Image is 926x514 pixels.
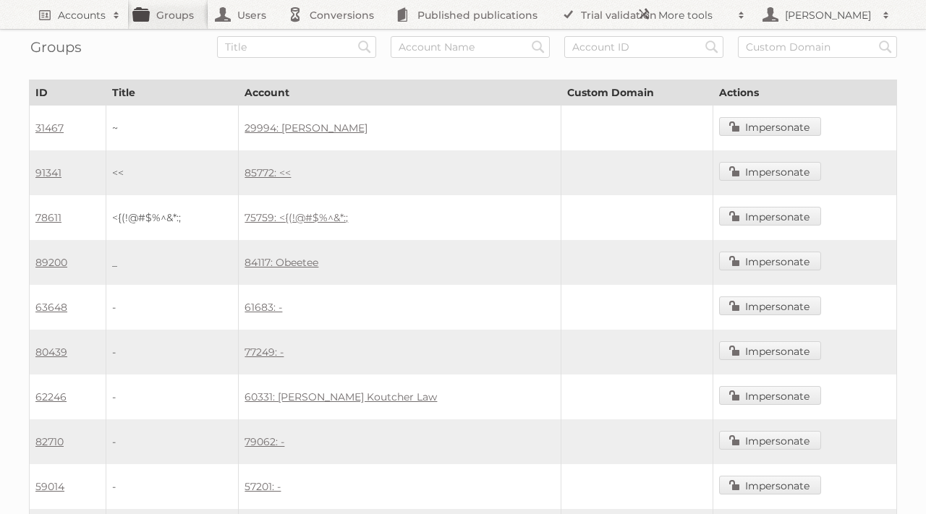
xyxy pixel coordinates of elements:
td: _ [106,240,239,285]
a: 29994: [PERSON_NAME] [245,121,368,134]
th: ID [30,80,106,106]
a: 89200 [35,256,67,269]
a: Impersonate [719,117,821,136]
a: 80439 [35,346,67,359]
input: Search [354,36,375,58]
th: Custom Domain [561,80,713,106]
td: - [106,419,239,464]
input: Search [701,36,723,58]
td: - [106,374,239,419]
td: ~ [106,106,239,151]
a: 61683: - [245,301,282,314]
th: Actions [713,80,896,106]
a: 59014 [35,480,64,493]
h2: [PERSON_NAME] [781,8,875,22]
a: Impersonate [719,252,821,270]
td: - [106,330,239,374]
a: Impersonate [719,431,821,450]
td: << [106,150,239,195]
input: Search [875,36,896,58]
a: Impersonate [719,386,821,405]
a: 85772: << [245,166,291,179]
a: 31467 [35,121,64,134]
a: Impersonate [719,207,821,226]
a: Impersonate [719,162,821,181]
input: Title [217,36,376,58]
input: Custom Domain [738,36,897,58]
a: 75759: <{(!@#$%^&*:; [245,211,348,224]
a: 78611 [35,211,61,224]
a: 62246 [35,390,67,403]
a: 63648 [35,301,67,314]
td: - [106,285,239,330]
th: Account [239,80,561,106]
input: Account ID [564,36,723,58]
a: 77249: - [245,346,284,359]
a: 57201: - [245,480,281,493]
input: Account Name [391,36,550,58]
a: Impersonate [719,476,821,494]
a: Impersonate [719,341,821,360]
h2: Accounts [58,8,106,22]
td: <{(!@#$%^&*:; [106,195,239,240]
td: - [106,464,239,509]
h2: More tools [658,8,731,22]
a: Impersonate [719,296,821,315]
a: 82710 [35,435,64,448]
th: Title [106,80,239,106]
a: 60331: [PERSON_NAME] Koutcher Law [245,390,437,403]
input: Search [527,36,549,58]
a: 79062: - [245,435,284,448]
a: 91341 [35,166,61,179]
a: 84117: Obeetee [245,256,318,269]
